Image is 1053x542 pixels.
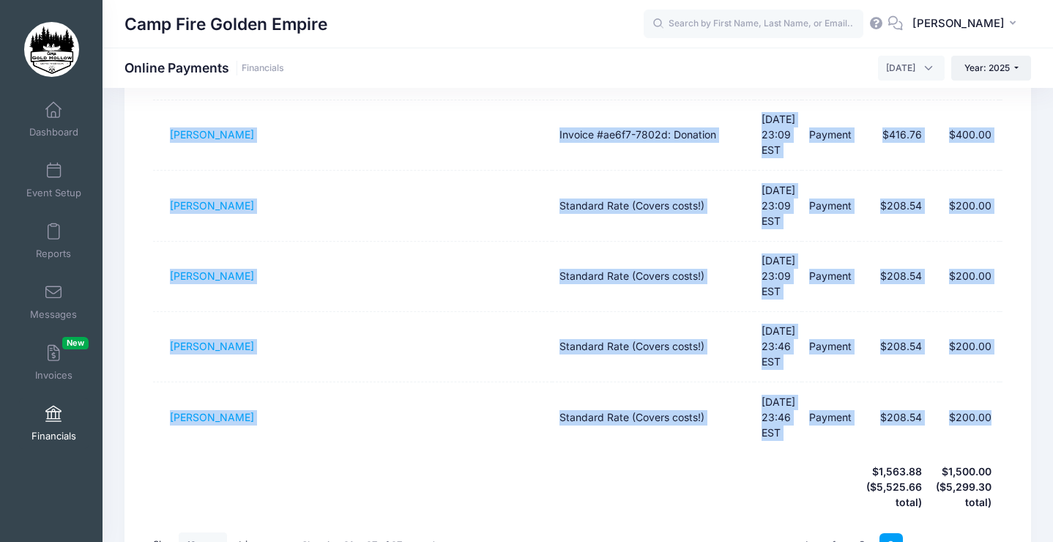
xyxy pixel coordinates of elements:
[29,126,78,138] span: Dashboard
[929,312,999,382] td: $200.00
[802,100,859,171] td: Payment
[552,171,754,241] td: Standard Rate (Covers costs!)
[552,100,754,171] td: Invoice #ae6f7-7802d: Donation
[754,382,803,452] td: [DATE] 23:46 EST
[859,100,929,171] td: $416.76
[170,128,254,141] a: [PERSON_NAME]
[802,171,859,241] td: Payment
[19,215,89,267] a: Reports
[24,22,79,77] img: Camp Fire Golden Empire
[802,382,859,452] td: Payment
[644,10,863,39] input: Search by First Name, Last Name, or Email...
[859,312,929,382] td: $208.54
[929,171,999,241] td: $200.00
[886,62,915,75] span: August 2025
[859,242,929,312] td: $208.54
[929,100,999,171] td: $400.00
[964,62,1010,73] span: Year: 2025
[170,270,254,282] a: [PERSON_NAME]
[62,337,89,349] span: New
[26,187,81,199] span: Event Setup
[19,94,89,145] a: Dashboard
[242,63,284,74] a: Financials
[35,369,72,382] span: Invoices
[19,155,89,206] a: Event Setup
[859,382,929,452] td: $208.54
[552,382,754,452] td: Standard Rate (Covers costs!)
[754,242,803,312] td: [DATE] 23:09 EST
[878,56,945,81] span: August 2025
[802,312,859,382] td: Payment
[124,7,327,41] h1: Camp Fire Golden Empire
[19,337,89,388] a: InvoicesNew
[859,171,929,241] td: $208.54
[754,171,803,241] td: [DATE] 23:09 EST
[951,56,1031,81] button: Year: 2025
[552,312,754,382] td: Standard Rate (Covers costs!)
[929,242,999,312] td: $200.00
[552,242,754,312] td: Standard Rate (Covers costs!)
[19,276,89,327] a: Messages
[170,340,254,352] a: [PERSON_NAME]
[903,7,1031,41] button: [PERSON_NAME]
[912,15,1005,31] span: [PERSON_NAME]
[19,398,89,449] a: Financials
[124,60,284,75] h1: Online Payments
[170,199,254,212] a: [PERSON_NAME]
[929,382,999,452] td: $200.00
[170,411,254,423] a: [PERSON_NAME]
[31,430,76,442] span: Financials
[30,308,77,321] span: Messages
[802,242,859,312] td: Payment
[859,453,929,522] th: $1,563.88 ($5,525.66 total)
[929,453,999,522] th: $1,500.00 ($5,299.30 total)
[754,100,803,171] td: [DATE] 23:09 EST
[36,248,71,260] span: Reports
[754,312,803,382] td: [DATE] 23:46 EST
